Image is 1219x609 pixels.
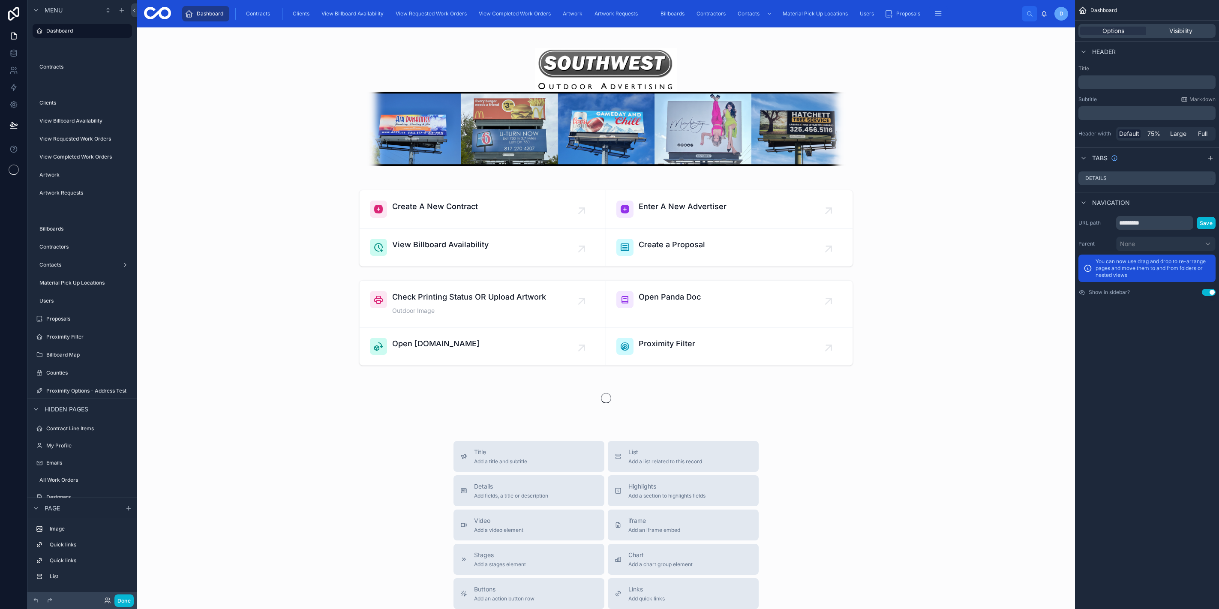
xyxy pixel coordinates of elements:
[396,10,467,17] span: View Requested Work Orders
[1189,96,1216,103] span: Markdown
[1078,75,1216,89] div: scrollable content
[474,516,523,525] span: Video
[1085,175,1107,182] label: Details
[628,551,693,559] span: Chart
[1060,10,1063,17] span: D
[46,425,130,432] label: Contract Line Items
[50,541,129,548] label: Quick links
[1169,27,1192,35] span: Visibility
[33,114,132,128] a: View Billboard Availability
[242,6,276,21] a: Contracts
[33,222,132,236] a: Billboards
[39,279,130,286] label: Material Pick Up Locations
[1170,129,1186,138] span: Large
[1116,237,1216,251] button: None
[46,333,130,340] label: Proximity Filter
[39,171,130,178] label: Artwork
[733,6,777,21] a: Contacts
[321,10,384,17] span: View Billboard Availability
[1078,219,1113,226] label: URL path
[33,422,132,435] a: Contract Line Items
[856,6,880,21] a: Users
[33,348,132,362] a: Billboard Map
[697,10,726,17] span: Contractors
[558,6,588,21] a: Artwork
[1119,129,1139,138] span: Default
[608,441,759,472] button: ListAdd a list related to this record
[608,475,759,506] button: HighlightsAdd a section to highlights fields
[46,387,130,394] label: Proximity Options - Address Test
[182,6,229,21] a: Dashboard
[453,510,604,540] button: VideoAdd a video element
[46,369,130,376] label: Counties
[453,544,604,575] button: StagesAdd a stages element
[474,6,557,21] a: View Completed Work Orders
[563,10,582,17] span: Artwork
[1078,106,1216,120] div: scrollable content
[474,561,526,568] span: Add a stages element
[33,294,132,308] a: Users
[33,96,132,110] a: Clients
[474,458,527,465] span: Add a title and subtitle
[1092,154,1108,162] span: Tabs
[33,366,132,380] a: Counties
[33,473,132,487] a: All Work Orders
[608,510,759,540] button: iframeAdd an iframe embed
[178,4,1022,23] div: scrollable content
[246,10,270,17] span: Contracts
[453,475,604,506] button: DetailsAdd fields, a title or description
[33,439,132,453] a: My Profile
[1102,27,1124,35] span: Options
[46,27,127,34] label: Dashboard
[33,132,132,146] a: View Requested Work Orders
[628,595,665,602] span: Add quick links
[39,477,130,483] label: All Work Orders
[33,186,132,200] a: Artwork Requests
[453,441,604,472] button: TitleAdd a title and subtitle
[479,10,551,17] span: View Completed Work Orders
[474,492,548,499] span: Add fields, a title or description
[628,585,665,594] span: Links
[33,312,132,326] a: Proposals
[896,10,920,17] span: Proposals
[288,6,315,21] a: Clients
[39,135,130,142] label: View Requested Work Orders
[628,448,702,456] span: List
[1078,240,1113,247] label: Parent
[50,573,129,580] label: List
[39,99,130,106] label: Clients
[39,189,130,196] label: Artwork Requests
[33,24,132,38] a: Dashboard
[474,482,548,491] span: Details
[33,276,132,290] a: Material Pick Up Locations
[783,10,848,17] span: Material Pick Up Locations
[1120,240,1135,248] span: None
[474,585,534,594] span: Buttons
[33,490,132,504] a: Designers
[33,384,132,398] a: Proximity Options - Address Test
[46,494,130,501] label: Designers
[608,578,759,609] button: LinksAdd quick links
[453,578,604,609] button: ButtonsAdd an action button row
[628,527,680,534] span: Add an iframe embed
[46,459,130,466] label: Emails
[1147,129,1160,138] span: 75%
[628,458,702,465] span: Add a list related to this record
[590,6,644,21] a: Artwork Requests
[1089,289,1130,296] label: Show in sidebar?
[391,6,473,21] a: View Requested Work Orders
[197,10,223,17] span: Dashboard
[692,6,732,21] a: Contractors
[661,10,685,17] span: Billboards
[33,150,132,164] a: View Completed Work Orders
[33,240,132,254] a: Contractors
[628,492,706,499] span: Add a section to highlights fields
[738,10,760,17] span: Contacts
[33,258,132,272] a: Contacts
[628,561,693,568] span: Add a chart group element
[33,168,132,182] a: Artwork
[1078,96,1097,103] label: Subtitle
[474,448,527,456] span: Title
[778,6,854,21] a: Material Pick Up Locations
[628,516,680,525] span: iframe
